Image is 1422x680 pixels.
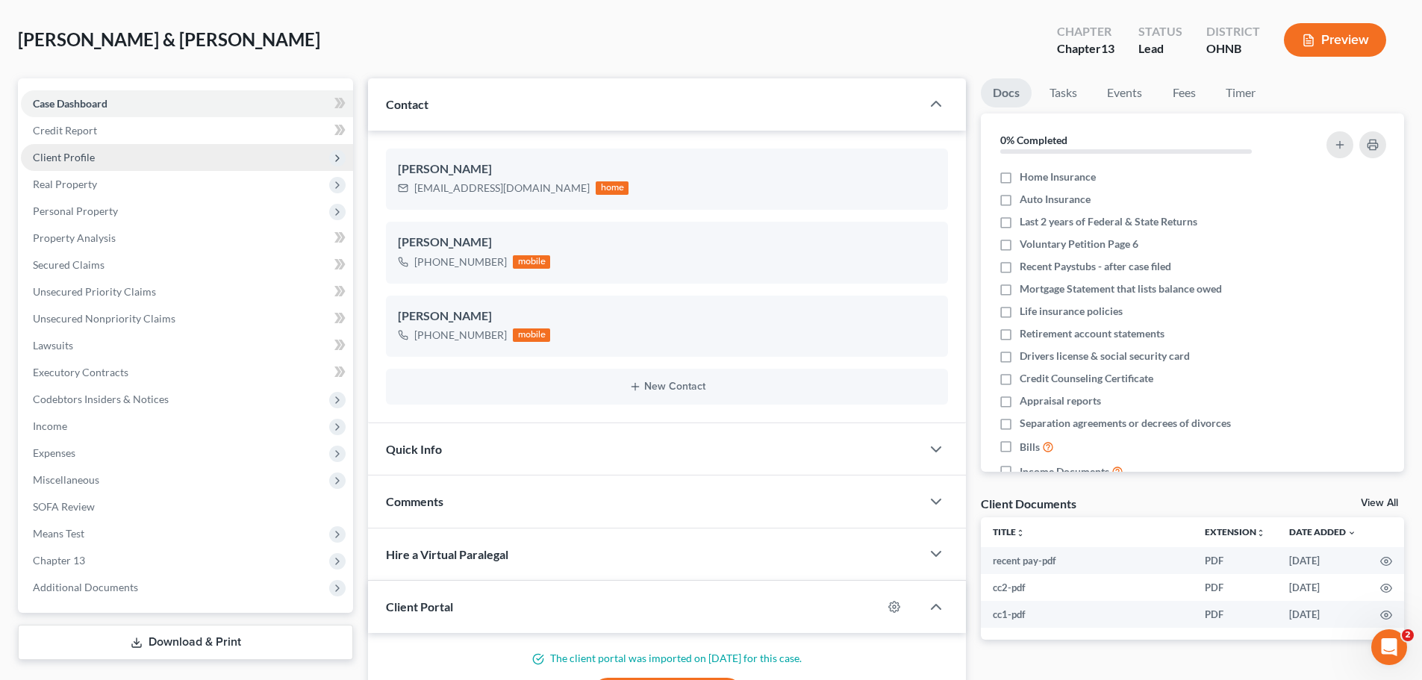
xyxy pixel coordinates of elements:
[33,393,169,405] span: Codebtors Insiders & Notices
[1138,23,1182,40] div: Status
[1020,440,1040,455] span: Bills
[513,328,550,342] div: mobile
[1057,23,1114,40] div: Chapter
[1193,547,1277,574] td: PDF
[33,419,67,432] span: Income
[33,527,84,540] span: Means Test
[386,442,442,456] span: Quick Info
[981,574,1193,601] td: cc2-pdf
[1020,393,1101,408] span: Appraisal reports
[1095,78,1154,107] a: Events
[1277,547,1368,574] td: [DATE]
[1371,629,1407,665] iframe: Intercom live chat
[21,225,353,252] a: Property Analysis
[33,258,105,271] span: Secured Claims
[1020,326,1164,341] span: Retirement account statements
[1020,304,1123,319] span: Life insurance policies
[1020,416,1231,431] span: Separation agreements or decrees of divorces
[993,526,1025,537] a: Titleunfold_more
[33,285,156,298] span: Unsecured Priority Claims
[386,97,428,111] span: Contact
[33,473,99,486] span: Miscellaneous
[21,90,353,117] a: Case Dashboard
[398,234,936,252] div: [PERSON_NAME]
[1020,464,1109,479] span: Income Documents
[33,151,95,163] span: Client Profile
[1020,349,1190,364] span: Drivers license & social security card
[1214,78,1267,107] a: Timer
[1193,574,1277,601] td: PDF
[33,339,73,352] span: Lawsuits
[33,124,97,137] span: Credit Report
[1057,40,1114,57] div: Chapter
[414,328,507,343] div: [PHONE_NUMBER]
[981,601,1193,628] td: cc1-pdf
[398,381,936,393] button: New Contact
[1160,78,1208,107] a: Fees
[1206,40,1260,57] div: OHNB
[21,117,353,144] a: Credit Report
[981,547,1193,574] td: recent pay-pdf
[21,305,353,332] a: Unsecured Nonpriority Claims
[1038,78,1089,107] a: Tasks
[386,651,948,666] p: The client portal was imported on [DATE] for this case.
[1020,259,1171,274] span: Recent Paystubs - after case filed
[21,332,353,359] a: Lawsuits
[1402,629,1414,641] span: 2
[386,547,508,561] span: Hire a Virtual Paralegal
[33,178,97,190] span: Real Property
[1020,281,1222,296] span: Mortgage Statement that lists balance owed
[21,493,353,520] a: SOFA Review
[1206,23,1260,40] div: District
[21,252,353,278] a: Secured Claims
[21,359,353,386] a: Executory Contracts
[33,446,75,459] span: Expenses
[33,500,95,513] span: SOFA Review
[18,28,320,50] span: [PERSON_NAME] & [PERSON_NAME]
[1020,214,1197,229] span: Last 2 years of Federal & State Returns
[1016,528,1025,537] i: unfold_more
[1193,601,1277,628] td: PDF
[33,581,138,593] span: Additional Documents
[1289,526,1356,537] a: Date Added expand_more
[1277,601,1368,628] td: [DATE]
[386,494,443,508] span: Comments
[1138,40,1182,57] div: Lead
[414,255,507,269] div: [PHONE_NUMBER]
[1020,192,1091,207] span: Auto Insurance
[981,78,1032,107] a: Docs
[596,181,629,195] div: home
[18,625,353,660] a: Download & Print
[398,308,936,325] div: [PERSON_NAME]
[1205,526,1265,537] a: Extensionunfold_more
[1284,23,1386,57] button: Preview
[33,312,175,325] span: Unsecured Nonpriority Claims
[21,278,353,305] a: Unsecured Priority Claims
[1361,498,1398,508] a: View All
[386,599,453,614] span: Client Portal
[1020,169,1096,184] span: Home Insurance
[1020,371,1153,386] span: Credit Counseling Certificate
[33,231,116,244] span: Property Analysis
[513,255,550,269] div: mobile
[1000,134,1067,146] strong: 0% Completed
[33,554,85,567] span: Chapter 13
[1101,41,1114,55] span: 13
[1347,528,1356,537] i: expand_more
[1256,528,1265,537] i: unfold_more
[33,366,128,378] span: Executory Contracts
[414,181,590,196] div: [EMAIL_ADDRESS][DOMAIN_NAME]
[33,97,107,110] span: Case Dashboard
[33,205,118,217] span: Personal Property
[1277,574,1368,601] td: [DATE]
[1020,237,1138,252] span: Voluntary Petition Page 6
[398,160,936,178] div: [PERSON_NAME]
[981,496,1076,511] div: Client Documents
